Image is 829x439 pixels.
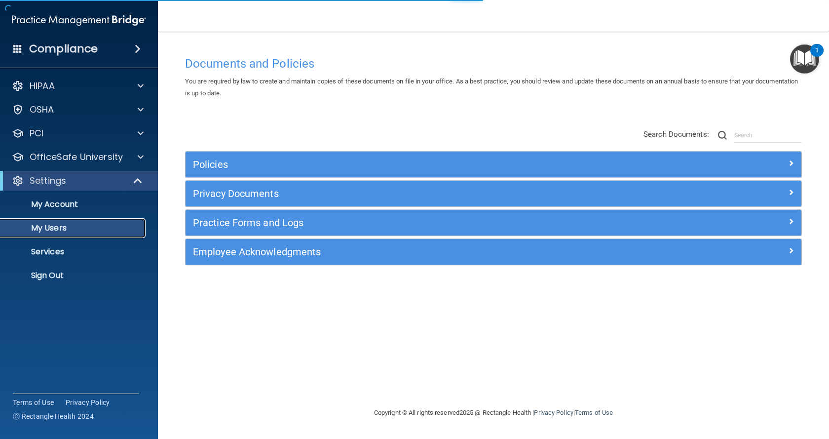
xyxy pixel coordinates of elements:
[12,104,144,116] a: OSHA
[193,244,794,260] a: Employee Acknowledgments
[734,128,802,143] input: Search
[6,223,141,233] p: My Users
[193,157,794,172] a: Policies
[30,151,123,163] p: OfficeSafe University
[66,398,110,407] a: Privacy Policy
[193,215,794,231] a: Practice Forms and Logs
[534,409,573,416] a: Privacy Policy
[29,42,98,56] h4: Compliance
[193,159,640,170] h5: Policies
[718,131,727,140] img: ic-search.3b580494.png
[185,57,802,70] h4: Documents and Policies
[313,397,674,429] div: Copyright © All rights reserved 2025 @ Rectangle Health | |
[30,80,55,92] p: HIPAA
[193,217,640,228] h5: Practice Forms and Logs
[193,246,640,257] h5: Employee Acknowledgments
[185,78,798,97] span: You are required by law to create and maintain copies of these documents on file in your office. ...
[13,411,94,421] span: Ⓒ Rectangle Health 2024
[12,10,146,30] img: PMB logo
[12,127,144,139] a: PCI
[575,409,613,416] a: Terms of Use
[193,186,794,201] a: Privacy Documents
[193,188,640,199] h5: Privacy Documents
[30,175,66,187] p: Settings
[6,271,141,280] p: Sign Out
[30,127,43,139] p: PCI
[12,80,144,92] a: HIPAA
[815,50,819,63] div: 1
[12,175,143,187] a: Settings
[12,151,144,163] a: OfficeSafe University
[790,44,819,74] button: Open Resource Center, 1 new notification
[30,104,54,116] p: OSHA
[13,398,54,407] a: Terms of Use
[6,200,141,209] p: My Account
[643,130,709,139] span: Search Documents:
[6,247,141,257] p: Services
